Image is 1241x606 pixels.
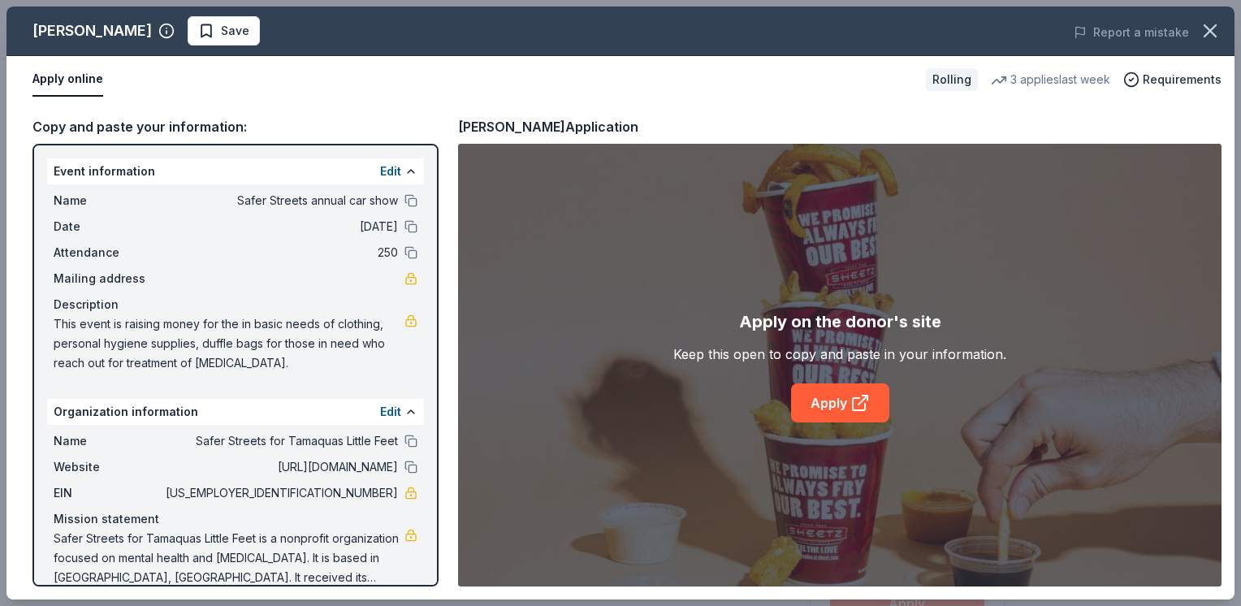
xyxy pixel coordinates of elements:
button: Report a mistake [1074,23,1189,42]
button: Edit [380,162,401,181]
div: Event information [47,158,424,184]
div: [PERSON_NAME] Application [458,116,638,137]
span: Safer Streets annual car show [162,191,398,210]
span: Name [54,431,162,451]
span: Website [54,457,162,477]
div: Keep this open to copy and paste in your information. [673,344,1006,364]
div: Apply on the donor's site [739,309,941,335]
span: Mailing address [54,269,162,288]
span: [URL][DOMAIN_NAME] [162,457,398,477]
span: EIN [54,483,162,503]
span: Name [54,191,162,210]
div: Description [54,295,417,314]
span: Attendance [54,243,162,262]
div: 3 applies last week [991,70,1110,89]
button: Save [188,16,260,45]
span: [DATE] [162,217,398,236]
span: Requirements [1143,70,1222,89]
div: Rolling [926,68,978,91]
span: [US_EMPLOYER_IDENTIFICATION_NUMBER] [162,483,398,503]
button: Apply online [32,63,103,97]
span: Date [54,217,162,236]
button: Edit [380,402,401,422]
div: Mission statement [54,509,417,529]
div: [PERSON_NAME] [32,18,152,44]
div: Organization information [47,399,424,425]
span: Save [221,21,249,41]
span: 250 [162,243,398,262]
span: Safer Streets for Tamaquas Little Feet [162,431,398,451]
span: Safer Streets for Tamaquas Little Feet is a nonprofit organization focused on mental health and [... [54,529,404,587]
button: Requirements [1123,70,1222,89]
div: Copy and paste your information: [32,116,439,137]
span: This event is raising money for the in basic needs of clothing, personal hygiene supplies, duffle... [54,314,404,373]
a: Apply [791,383,889,422]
